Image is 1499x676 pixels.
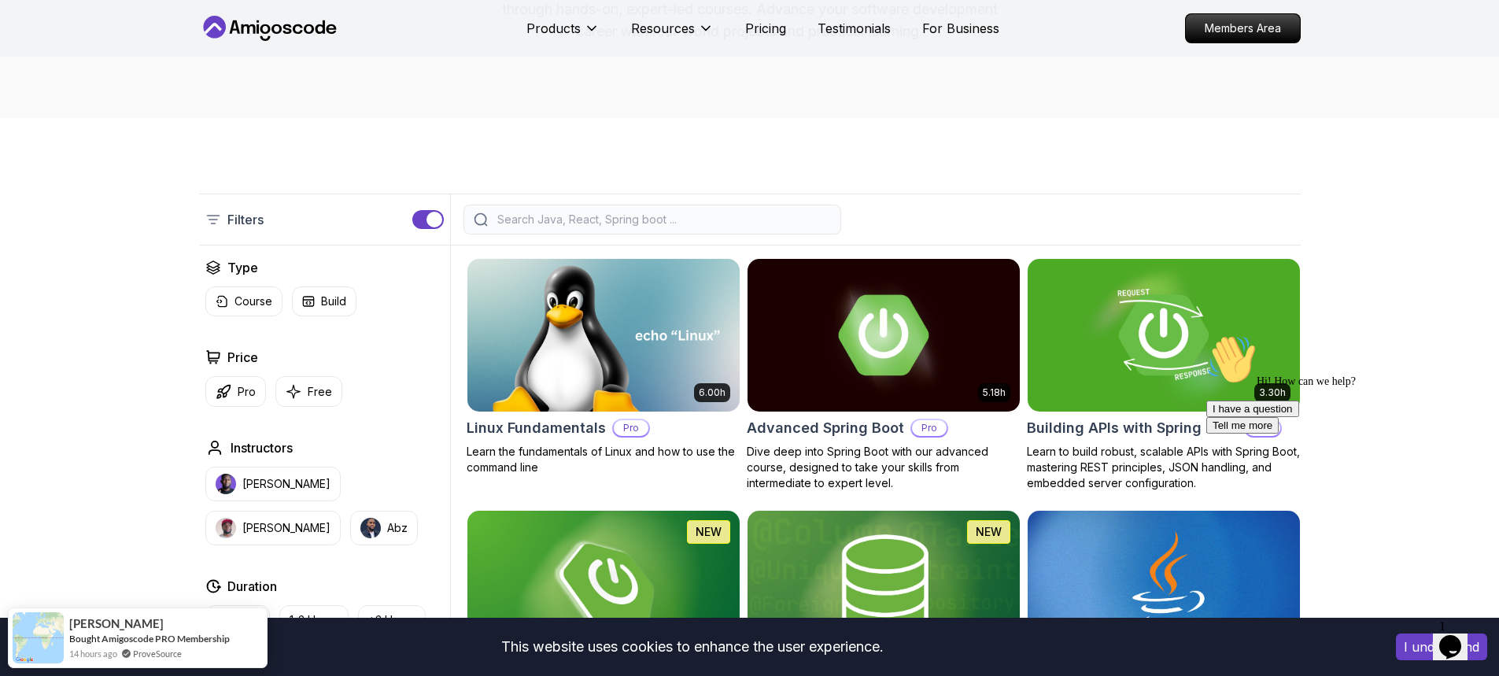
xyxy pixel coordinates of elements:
img: Spring Boot for Beginners card [467,511,740,663]
a: Building APIs with Spring Boot card3.30hBuilding APIs with Spring BootProLearn to build robust, s... [1027,258,1301,491]
button: instructor img[PERSON_NAME] [205,467,341,501]
h2: Advanced Spring Boot [747,417,904,439]
p: 6.00h [699,386,726,399]
p: 5.18h [983,386,1006,399]
button: instructor img[PERSON_NAME] [205,511,341,545]
h2: Instructors [231,438,293,457]
p: NEW [696,524,722,540]
p: +3 Hours [368,612,415,628]
h2: Linux Fundamentals [467,417,606,439]
a: Testimonials [818,19,891,38]
p: 1-3 Hours [290,612,338,628]
button: +3 Hours [358,605,426,635]
a: Amigoscode PRO Membership [102,633,230,645]
a: Members Area [1185,13,1301,43]
p: Resources [631,19,695,38]
a: Advanced Spring Boot card5.18hAdvanced Spring BootProDive deep into Spring Boot with our advanced... [747,258,1021,491]
img: Advanced Spring Boot card [748,259,1020,412]
img: instructor img [216,474,236,494]
p: Free [308,384,332,400]
p: NEW [976,524,1002,540]
div: This website uses cookies to enhance the user experience. [12,630,1372,664]
p: [PERSON_NAME] [242,476,330,492]
input: Search Java, React, Spring boot ... [494,212,831,227]
p: Course [234,294,272,309]
img: Java for Beginners card [1028,511,1300,663]
button: Pro [205,376,266,407]
p: Products [526,19,581,38]
button: Accept cookies [1396,634,1487,660]
span: 14 hours ago [69,647,117,660]
h2: Building APIs with Spring Boot [1027,417,1238,439]
img: provesource social proof notification image [13,612,64,663]
button: Free [275,376,342,407]
iframe: chat widget [1433,613,1483,660]
button: Course [205,286,282,316]
h2: Duration [227,577,277,596]
h2: Price [227,348,258,367]
img: Spring Data JPA card [748,511,1020,663]
p: Pro [238,384,256,400]
span: Bought [69,633,100,645]
button: Products [526,19,600,50]
p: Learn to build robust, scalable APIs with Spring Boot, mastering REST principles, JSON handling, ... [1027,444,1301,491]
span: [PERSON_NAME] [69,617,164,630]
p: Members Area [1186,14,1300,42]
button: Resources [631,19,714,50]
h2: Type [227,258,258,277]
button: 1-3 Hours [279,605,349,635]
button: instructor imgAbz [350,511,418,545]
img: instructor img [360,518,381,538]
p: Build [321,294,346,309]
button: Build [292,286,356,316]
a: Linux Fundamentals card6.00hLinux FundamentalsProLearn the fundamentals of Linux and how to use t... [467,258,740,475]
p: Learn the fundamentals of Linux and how to use the command line [467,444,740,475]
p: [PERSON_NAME] [242,520,330,536]
a: ProveSource [133,648,182,659]
a: For Business [922,19,999,38]
span: Hi! How can we help? [6,47,156,59]
p: Filters [227,210,264,229]
img: Building APIs with Spring Boot card [1028,259,1300,412]
p: Dive deep into Spring Boot with our advanced course, designed to take your skills from intermedia... [747,444,1021,491]
img: instructor img [216,518,236,538]
p: Pro [614,420,648,436]
p: Pro [912,420,947,436]
div: 👋Hi! How can we help?I have a questionTell me more [6,6,290,105]
img: Linux Fundamentals card [467,259,740,412]
p: Abz [387,520,408,536]
img: :wave: [6,6,57,57]
button: I have a question [6,72,99,89]
button: 0-1 Hour [205,605,270,635]
a: Pricing [745,19,786,38]
iframe: chat widget [1200,328,1483,605]
button: Tell me more [6,89,79,105]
